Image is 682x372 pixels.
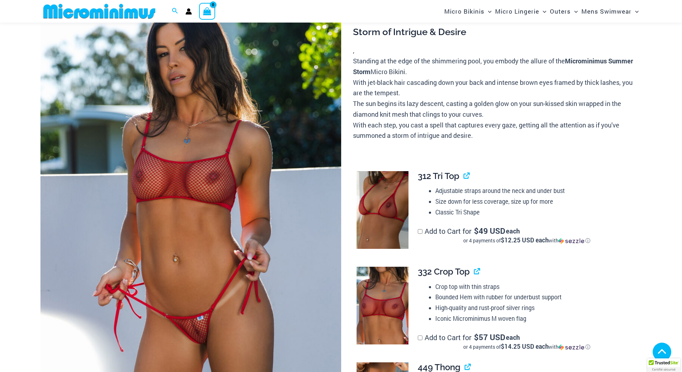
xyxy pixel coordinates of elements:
[435,207,636,218] li: Classic Tri Shape
[418,343,636,351] div: or 4 payments of$14.25 USD eachwithSezzle Click to learn more about Sezzle
[571,2,578,20] span: Menu Toggle
[580,2,640,20] a: Mens SwimwearMenu ToggleMenu Toggle
[435,303,636,313] li: High-quality and rust-proof silver rings
[474,334,505,341] span: 57 USD
[474,227,505,235] span: 49 USD
[418,237,636,244] div: or 4 payments of with
[548,2,580,20] a: OutersMenu ToggleMenu Toggle
[353,26,642,141] div: ,
[484,2,492,20] span: Menu Toggle
[357,267,408,344] img: Summer Storm Red 332 Crop Top
[357,171,408,249] img: Summer Storm Red 312 Tri Top
[40,3,158,19] img: MM SHOP LOGO FLAT
[474,226,479,236] span: $
[501,236,548,244] span: $12.25 USD each
[172,7,178,16] a: Search icon link
[501,342,548,351] span: $14.25 USD each
[474,332,479,342] span: $
[418,171,459,181] span: 312 Tri Top
[418,335,422,340] input: Add to Cart for$57 USD eachor 4 payments of$14.25 USD eachwithSezzle Click to learn more about Se...
[632,2,639,20] span: Menu Toggle
[435,281,636,292] li: Crop top with thin straps
[444,2,484,20] span: Micro Bikinis
[647,358,680,372] div: TrustedSite Certified
[495,2,539,20] span: Micro Lingerie
[353,26,642,38] h3: Storm of Intrigue & Desire
[435,292,636,303] li: Bounded Hem with rubber for underbust support
[506,227,520,235] span: each
[550,2,571,20] span: Outers
[435,196,636,207] li: Size down for less coverage, size up for more
[418,229,422,234] input: Add to Cart for$49 USD eachor 4 payments of$12.25 USD eachwithSezzle Click to learn more about Se...
[353,56,642,141] p: Standing at the edge of the shimmering pool, you embody the allure of the Micro Bikini. With jet-...
[493,2,548,20] a: Micro LingerieMenu ToggleMenu Toggle
[199,3,216,19] a: View Shopping Cart, empty
[506,334,520,341] span: each
[558,238,584,244] img: Sezzle
[435,313,636,324] li: Iconic Microminimus M woven flag
[435,185,636,196] li: Adjustable straps around the neck and under bust
[442,2,493,20] a: Micro BikinisMenu ToggleMenu Toggle
[418,266,470,277] span: 332 Crop Top
[185,8,192,15] a: Account icon link
[558,344,584,351] img: Sezzle
[539,2,546,20] span: Menu Toggle
[441,1,642,21] nav: Site Navigation
[581,2,632,20] span: Mens Swimwear
[418,237,636,244] div: or 4 payments of$12.25 USD eachwithSezzle Click to learn more about Sezzle
[418,226,636,244] label: Add to Cart for
[418,343,636,351] div: or 4 payments of with
[418,333,636,351] label: Add to Cart for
